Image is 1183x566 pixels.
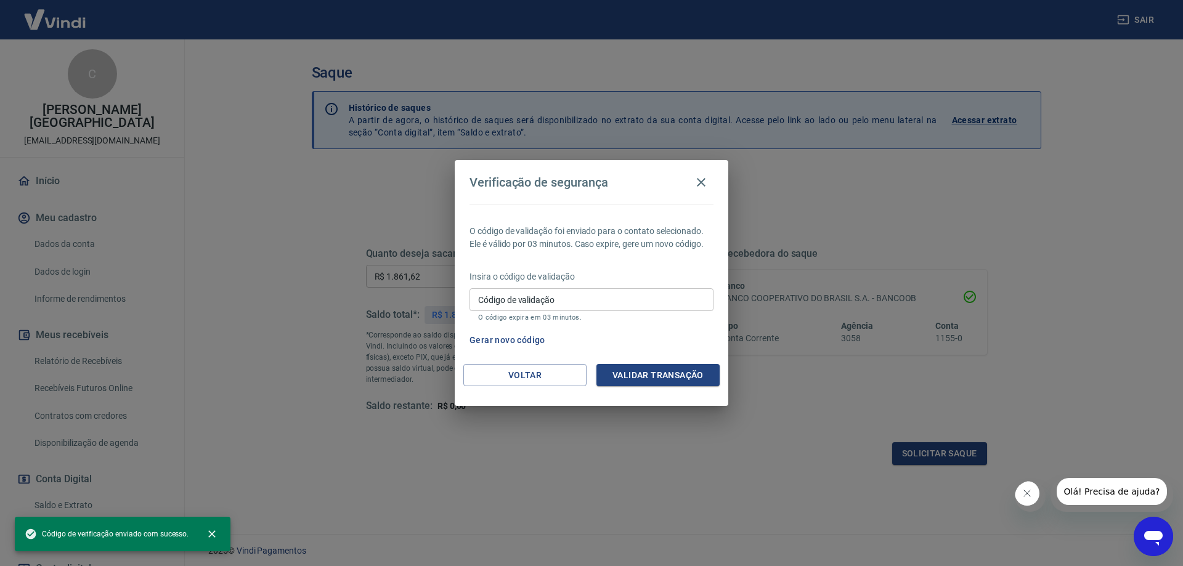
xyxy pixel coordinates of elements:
[1015,481,1046,512] iframe: Fechar mensagem
[25,528,189,540] span: Código de verificação enviado com sucesso.
[470,270,713,283] p: Insira o código de validação
[198,520,226,548] button: close
[596,364,720,387] button: Validar transação
[1051,478,1173,512] iframe: Mensagem da empresa
[465,329,550,352] button: Gerar novo código
[478,313,705,321] p: O código expira em 03 minutos.
[470,225,713,251] p: O código de validação foi enviado para o contato selecionado. Ele é válido por 03 minutos. Caso e...
[470,175,608,190] h4: Verificação de segurança
[1134,517,1173,556] iframe: Botão para abrir a janela de mensagens
[463,364,587,387] button: Voltar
